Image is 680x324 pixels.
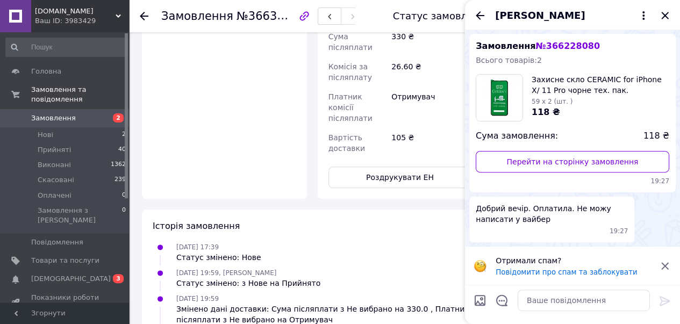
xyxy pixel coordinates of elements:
span: 0 [122,206,126,225]
span: 3 [113,274,124,283]
span: Головна [31,67,61,76]
button: Відкрити шаблони відповідей [495,293,509,307]
span: 0 [122,191,126,200]
span: [DATE] 19:59, [PERSON_NAME] [176,269,276,277]
input: Пошук [5,38,127,57]
a: Перейти на сторінку замовлення [476,151,669,172]
button: Повідомити про спам та заблокувати [496,268,637,276]
span: №366336959 [237,9,313,23]
div: Статус змінено: з Нове на Прийнято [176,278,320,289]
span: Виконані [38,160,71,170]
span: № 366228080 [535,41,599,51]
span: Платник комісії післяплати [328,92,373,123]
span: Замовлення [476,41,600,51]
span: Замовлення з [PERSON_NAME] [38,206,122,225]
span: [DATE] 19:59 [176,295,219,303]
span: Скасовані [38,175,74,185]
button: Закрити [658,9,671,22]
div: Статус змінено: Нове [176,252,261,263]
span: 118 ₴ [643,130,669,142]
span: Повідомлення [31,237,83,247]
button: [PERSON_NAME] [495,9,650,23]
span: 59 x 2 (шт. ) [532,98,572,105]
span: Замовлення [31,113,76,123]
span: Вартість доставки [328,133,365,153]
span: Нові [38,130,53,140]
p: Отримали спам? [496,255,652,266]
span: Сума післяплати [328,32,373,52]
div: 105 ₴ [389,128,474,158]
span: Комісія за післяплату [328,62,372,82]
button: Назад [474,9,486,22]
div: 330 ₴ [389,27,474,57]
span: 239 [114,175,126,185]
div: Статус замовлення [393,11,492,21]
span: Добрий вечір. Оплатила. Не можу написати у вайбер [476,203,628,225]
span: 19:27 12.10.2025 [610,227,628,236]
span: Прийняті [38,145,71,155]
span: Замовлення [161,10,233,23]
span: Показники роботи компанії [31,293,99,312]
span: [DATE] 17:39 [176,243,219,251]
div: Повернутися назад [140,11,148,21]
span: Всього товарів: 2 [476,56,542,64]
span: 19:27 12.10.2025 [476,177,669,186]
span: 40 [118,145,126,155]
span: 2 [113,113,124,123]
span: Оплачені [38,191,71,200]
div: Отримувач [389,87,474,128]
span: Товари та послуги [31,256,99,265]
span: Замовлення та повідомлення [31,85,129,104]
div: 26.60 ₴ [389,57,474,87]
span: Mobi.UA [35,6,116,16]
span: 118 ₴ [532,107,560,117]
button: Роздрукувати ЕН [328,167,472,188]
img: :face_with_monocle: [474,260,486,272]
img: 6654859137_w160_h160_zahisne-sklo-ceramic.jpg [476,75,522,121]
span: [DEMOGRAPHIC_DATA] [31,274,111,284]
span: Сума замовлення: [476,130,558,142]
span: 2 [122,130,126,140]
div: Ваш ID: 3983429 [35,16,129,26]
span: Історія замовлення [153,221,240,231]
span: 1362 [111,160,126,170]
span: [PERSON_NAME] [495,9,585,23]
span: Захисне скло CERAMIC for iPhone X/ 11 Pro чорне тех. пак. [532,74,669,96]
